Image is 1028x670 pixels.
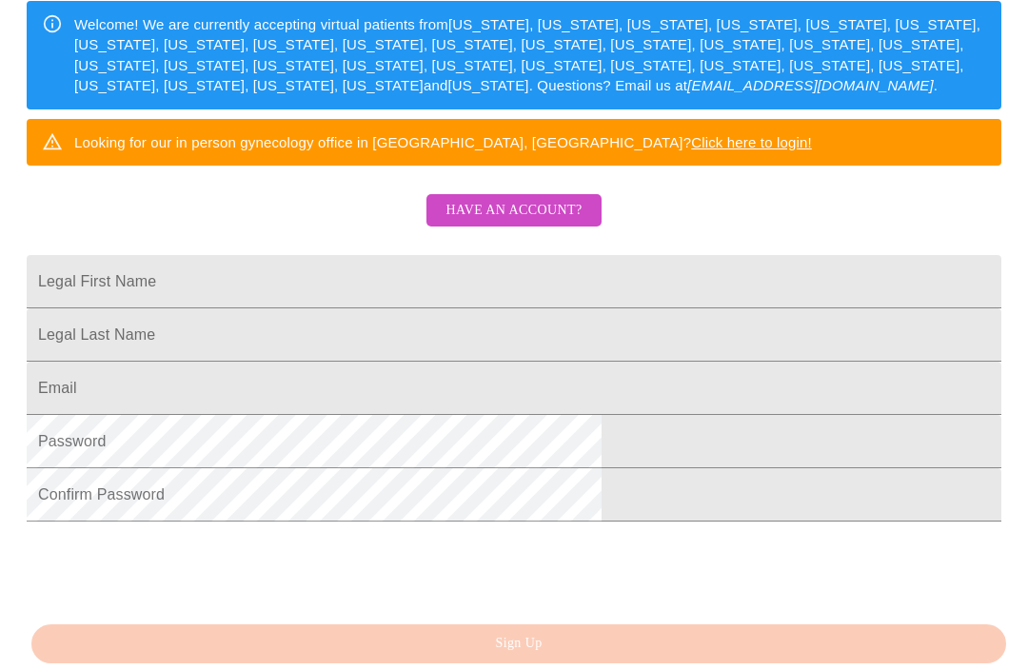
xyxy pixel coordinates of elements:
[445,199,582,223] span: Have an account?
[426,194,601,227] button: Have an account?
[687,77,934,93] em: [EMAIL_ADDRESS][DOMAIN_NAME]
[27,531,316,605] iframe: reCAPTCHA
[691,134,812,150] a: Click here to login!
[74,125,812,160] div: Looking for our in person gynecology office in [GEOGRAPHIC_DATA], [GEOGRAPHIC_DATA]?
[422,215,605,231] a: Have an account?
[74,7,986,104] div: Welcome! We are currently accepting virtual patients from [US_STATE], [US_STATE], [US_STATE], [US...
